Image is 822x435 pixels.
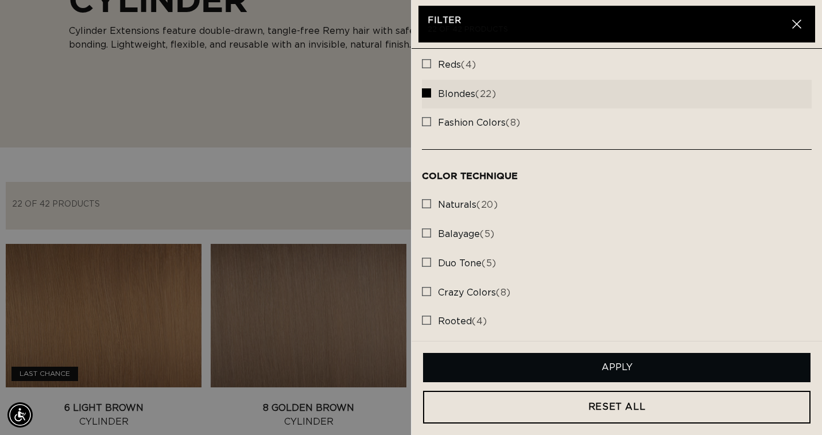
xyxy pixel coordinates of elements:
span: naturals [438,200,476,209]
span: (22) [438,88,496,100]
span: reds [438,60,461,69]
span: blondes [438,90,475,99]
span: (5) [438,258,497,270]
span: duo tone [438,259,482,268]
span: (5) [438,228,495,240]
p: 22 of 42 products [428,26,788,33]
span: (8) [438,117,521,129]
span: fashion colors [438,118,506,127]
span: crazy colors [438,288,496,297]
iframe: Chat Widget [765,380,822,435]
a: RESET ALL [423,391,811,424]
div: Accessibility Menu [7,402,33,428]
span: (20) [438,199,498,211]
h2: Filter [428,15,788,26]
span: balayage [438,230,480,239]
span: (4) [438,59,476,71]
h3: Color Technique [422,170,812,181]
span: rooted [438,317,472,326]
span: (4) [438,316,487,328]
span: (8) [438,287,511,299]
button: Apply [423,353,811,382]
